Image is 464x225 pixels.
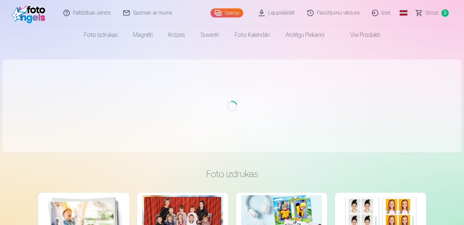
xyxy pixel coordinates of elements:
[426,9,439,17] span: Grozs
[125,26,160,44] a: Magnēti
[332,26,388,44] a: Visi produkti
[278,26,332,44] a: Atslēgu piekariņi
[43,168,421,180] h3: Foto izdrukas
[193,26,227,44] a: Suvenīri
[210,8,243,17] a: Galerija
[12,3,49,23] img: /fa1
[76,26,125,44] a: Foto izdrukas
[441,9,449,17] span: 3
[227,26,278,44] a: Foto kalendāri
[160,26,193,44] a: Krūzes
